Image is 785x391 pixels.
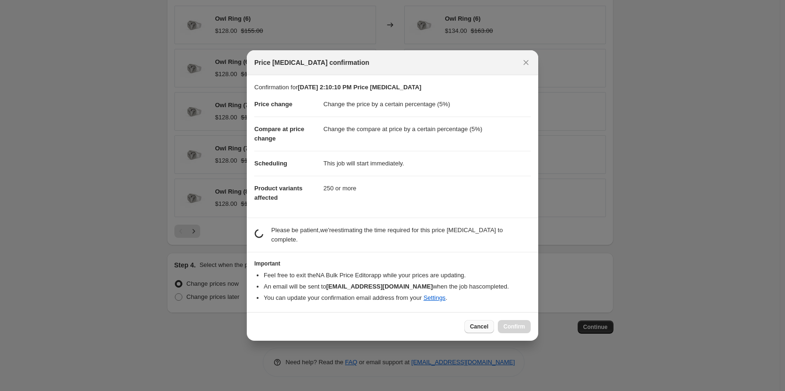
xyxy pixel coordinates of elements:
dd: Change the price by a certain percentage (5%) [323,92,531,117]
span: Compare at price change [254,125,304,142]
li: Feel free to exit the NA Bulk Price Editor app while your prices are updating. [264,271,531,280]
span: Cancel [470,323,488,330]
dd: 250 or more [323,176,531,201]
p: Confirmation for [254,83,531,92]
dd: Change the compare at price by a certain percentage (5%) [323,117,531,141]
li: You can update your confirmation email address from your . [264,293,531,303]
h3: Important [254,260,531,267]
b: [EMAIL_ADDRESS][DOMAIN_NAME] [326,283,433,290]
li: An email will be sent to when the job has completed . [264,282,531,291]
b: [DATE] 2:10:10 PM Price [MEDICAL_DATA] [298,84,421,91]
span: Product variants affected [254,185,303,201]
span: Price [MEDICAL_DATA] confirmation [254,58,369,67]
button: Cancel [464,320,494,333]
button: Close [519,56,533,69]
dd: This job will start immediately. [323,151,531,176]
span: Price change [254,101,292,108]
span: Scheduling [254,160,287,167]
a: Settings [424,294,446,301]
p: Please be patient, we're estimating the time required for this price [MEDICAL_DATA] to complete. [271,226,531,244]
